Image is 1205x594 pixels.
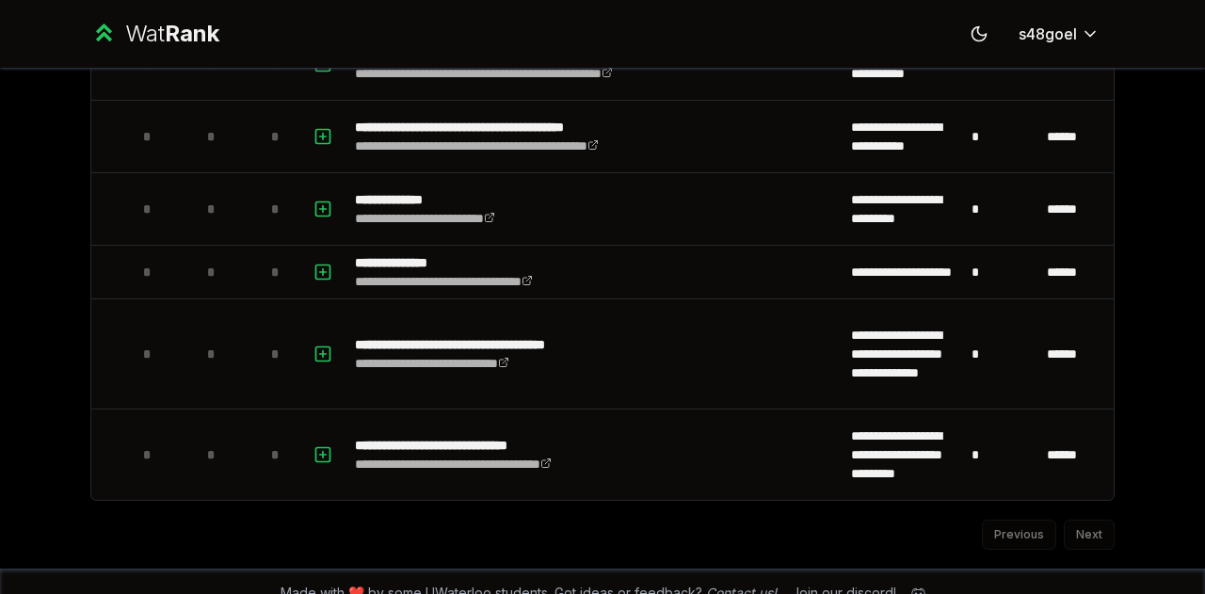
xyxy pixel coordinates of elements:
a: WatRank [90,19,219,49]
button: s48goel [1004,17,1115,51]
span: s48goel [1019,23,1077,45]
span: Rank [165,20,219,47]
div: Wat [125,19,219,49]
